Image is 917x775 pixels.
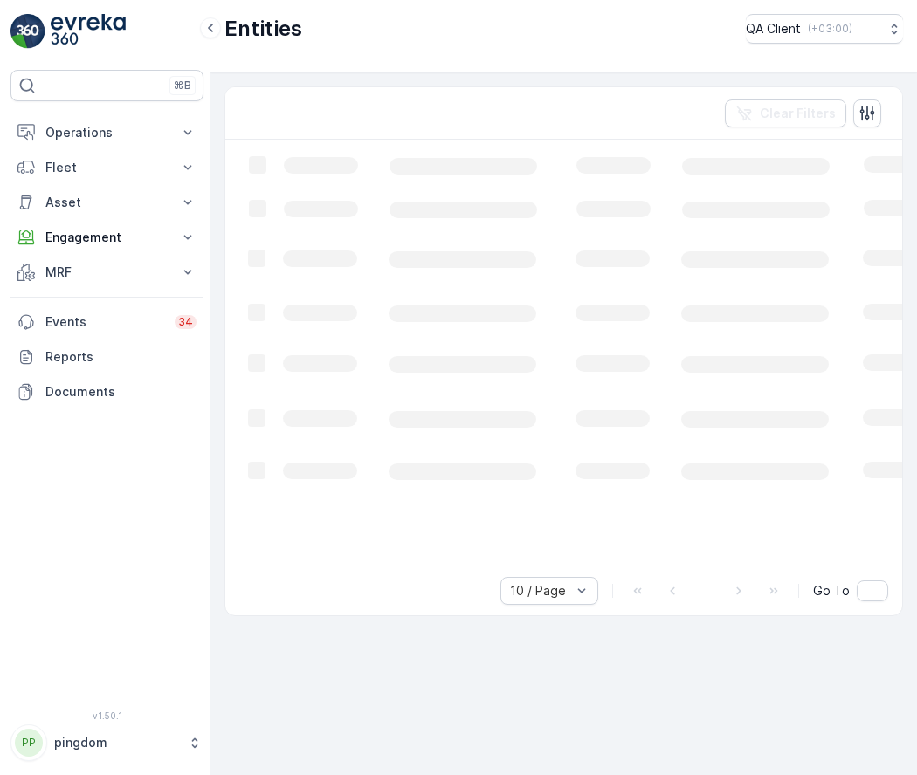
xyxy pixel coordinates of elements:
[10,724,203,761] button: PPpingdom
[808,22,852,36] p: ( +03:00 )
[45,124,169,141] p: Operations
[45,383,196,401] p: Documents
[45,264,169,281] p: MRF
[45,194,169,211] p: Asset
[54,734,179,751] p: pingdom
[10,185,203,220] button: Asset
[10,14,45,49] img: logo
[760,105,836,122] p: Clear Filters
[10,339,203,374] a: Reports
[746,14,903,44] button: QA Client(+03:00)
[813,582,850,600] span: Go To
[10,255,203,290] button: MRF
[224,15,302,43] p: Entities
[45,229,169,246] p: Engagement
[10,150,203,185] button: Fleet
[10,115,203,150] button: Operations
[725,99,846,127] button: Clear Filters
[45,159,169,176] p: Fleet
[51,14,126,49] img: logo_light-DOdMpM7g.png
[45,348,196,366] p: Reports
[746,20,801,38] p: QA Client
[174,79,191,93] p: ⌘B
[45,313,164,331] p: Events
[178,315,193,329] p: 34
[10,710,203,721] span: v 1.50.1
[15,729,43,757] div: PP
[10,374,203,409] a: Documents
[10,305,203,339] a: Events34
[10,220,203,255] button: Engagement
